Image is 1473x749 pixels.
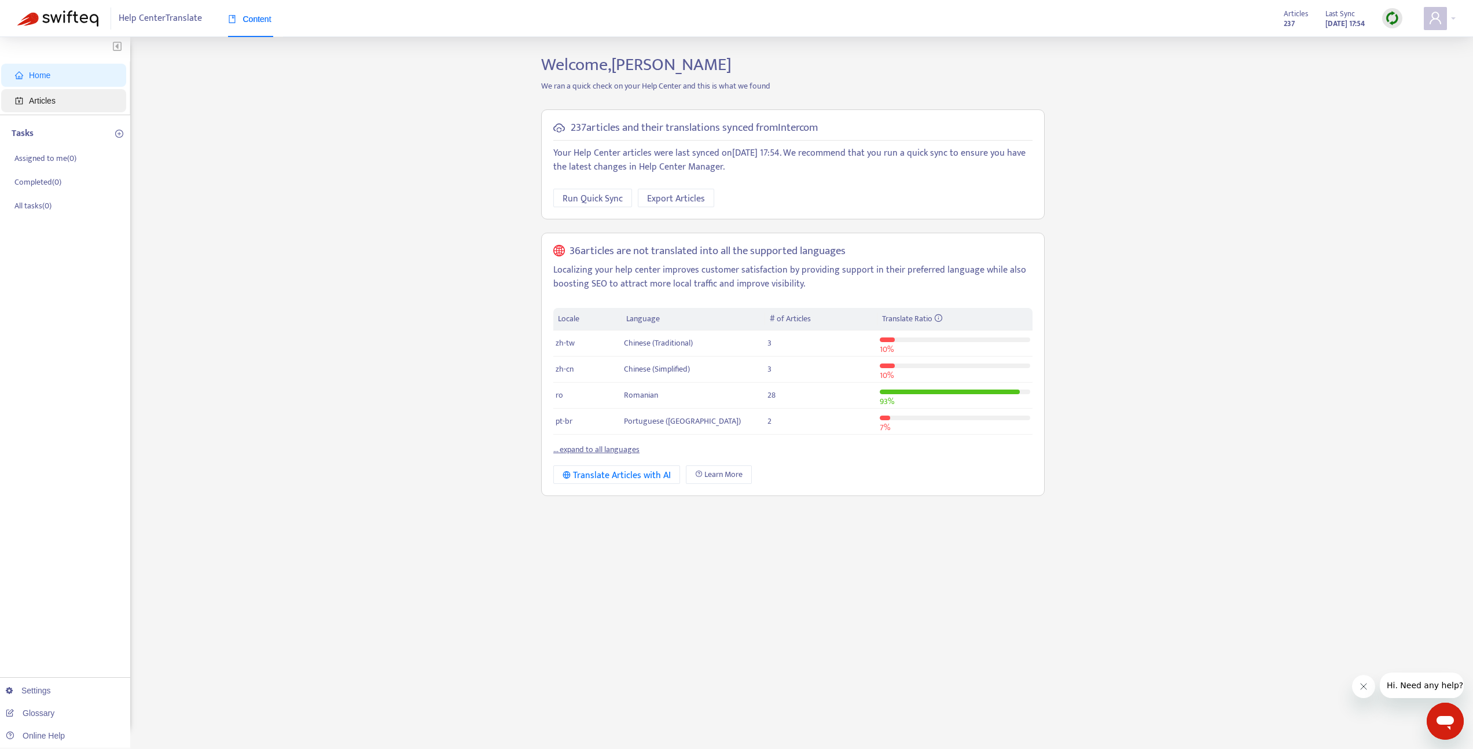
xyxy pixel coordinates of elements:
[1325,8,1355,20] span: Last Sync
[15,97,23,105] span: account-book
[1284,8,1308,20] span: Articles
[570,245,846,258] h5: 36 articles are not translated into all the supported languages
[541,50,732,79] span: Welcome, [PERSON_NAME]
[556,336,575,350] span: zh-tw
[571,122,818,135] h5: 237 articles and their translations synced from Intercom
[17,10,98,27] img: Swifteq
[638,189,714,207] button: Export Articles
[12,127,34,141] p: Tasks
[880,421,890,434] span: 7 %
[228,14,271,24] span: Content
[553,465,680,484] button: Translate Articles with AI
[880,369,894,382] span: 10 %
[556,362,574,376] span: zh-cn
[14,200,52,212] p: All tasks ( 0 )
[767,414,772,428] span: 2
[553,189,632,207] button: Run Quick Sync
[115,130,123,138] span: plus-circle
[14,176,61,188] p: Completed ( 0 )
[6,708,54,718] a: Glossary
[622,308,765,331] th: Language
[532,80,1053,92] p: We ran a quick check on your Help Center and this is what we found
[1284,17,1295,30] strong: 237
[647,192,705,206] span: Export Articles
[1380,673,1464,698] iframe: Message from company
[880,343,894,356] span: 10 %
[767,388,776,402] span: 28
[6,686,51,695] a: Settings
[14,152,76,164] p: Assigned to me ( 0 )
[767,336,772,350] span: 3
[624,388,658,402] span: Romanian
[882,313,1028,325] div: Translate Ratio
[6,731,65,740] a: Online Help
[556,388,563,402] span: ro
[765,308,877,331] th: # of Articles
[553,122,565,134] span: cloud-sync
[29,71,50,80] span: Home
[556,414,572,428] span: pt-br
[624,336,693,350] span: Chinese (Traditional)
[624,362,690,376] span: Chinese (Simplified)
[553,308,622,331] th: Locale
[553,146,1033,174] p: Your Help Center articles were last synced on [DATE] 17:54 . We recommend that you run a quick sy...
[1427,703,1464,740] iframe: Button to launch messaging window
[553,443,640,456] a: ... expand to all languages
[29,96,56,105] span: Articles
[880,395,894,408] span: 93 %
[553,245,565,258] span: global
[704,468,743,481] span: Learn More
[686,465,752,484] a: Learn More
[767,362,772,376] span: 3
[1352,675,1375,698] iframe: Close message
[15,71,23,79] span: home
[563,192,623,206] span: Run Quick Sync
[119,8,202,30] span: Help Center Translate
[1325,17,1365,30] strong: [DATE] 17:54
[228,15,236,23] span: book
[624,414,741,428] span: Portuguese ([GEOGRAPHIC_DATA])
[553,263,1033,291] p: Localizing your help center improves customer satisfaction by providing support in their preferre...
[1428,11,1442,25] span: user
[563,468,671,483] div: Translate Articles with AI
[1385,11,1399,25] img: sync.dc5367851b00ba804db3.png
